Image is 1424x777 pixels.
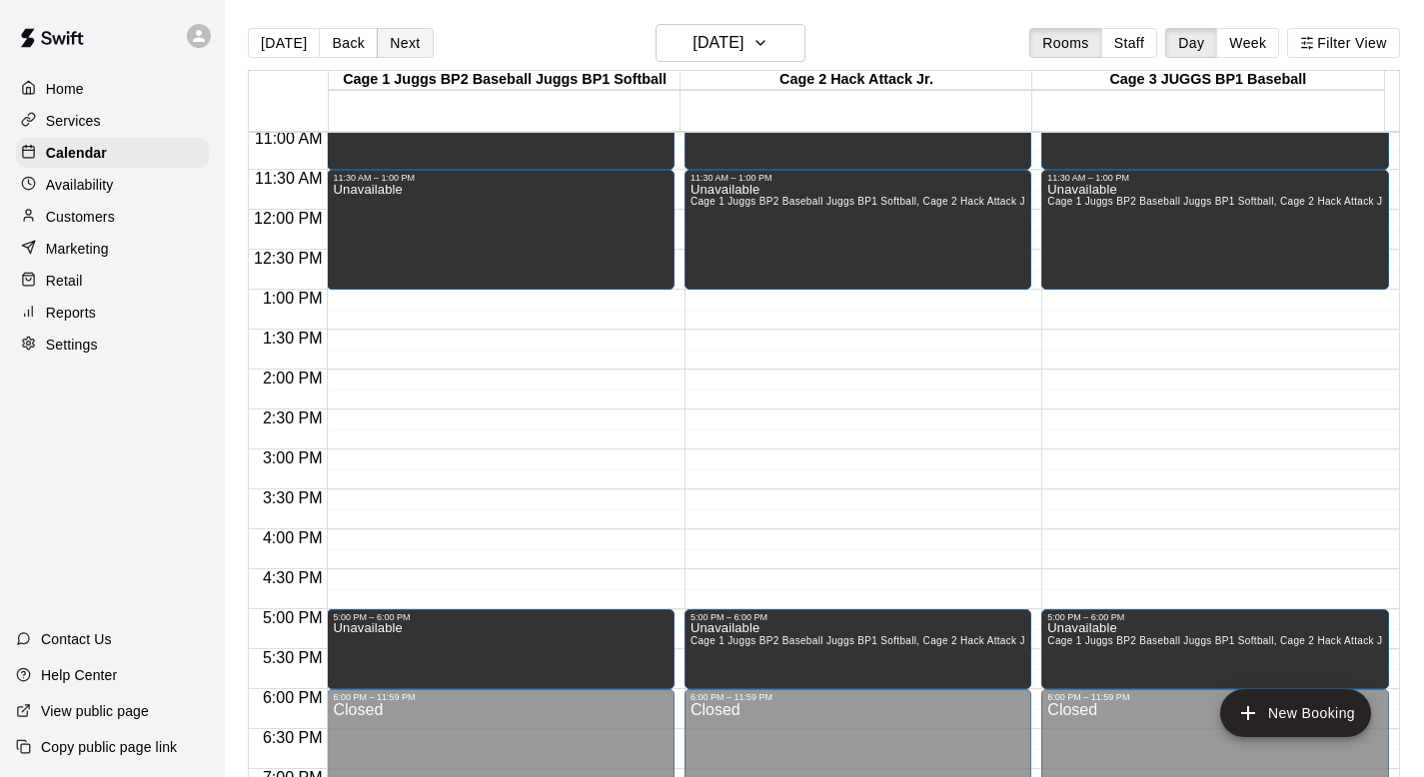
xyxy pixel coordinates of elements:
p: Calendar [46,143,107,163]
div: 5:00 PM – 6:00 PM [1047,612,1382,622]
button: [DATE] [248,28,320,58]
p: Copy public page link [41,737,177,757]
button: add [1220,689,1371,737]
div: 11:30 AM – 1:00 PM: Unavailable [1041,170,1388,290]
a: Availability [16,170,209,200]
div: 6:00 PM – 11:59 PM [333,692,668,702]
div: Cage 3 JUGGS BP1 Baseball [1032,71,1384,90]
span: 6:30 PM [258,729,328,746]
div: 11:30 AM – 1:00 PM [1047,173,1382,183]
span: 4:30 PM [258,569,328,586]
p: Retail [46,271,83,291]
p: Availability [46,175,114,195]
button: Filter View [1287,28,1399,58]
div: 5:00 PM – 6:00 PM: Unavailable [327,609,674,689]
a: Settings [16,330,209,360]
span: 1:00 PM [258,290,328,307]
span: 4:00 PM [258,529,328,546]
div: Cage 2 Hack Attack Jr. [681,71,1032,90]
div: 11:30 AM – 1:00 PM: Unavailable [327,170,674,290]
p: Reports [46,303,96,323]
p: View public page [41,701,149,721]
p: Marketing [46,239,109,259]
span: 11:30 AM [250,170,328,187]
div: 5:00 PM – 6:00 PM [691,612,1025,622]
button: Rooms [1029,28,1101,58]
span: 11:00 AM [250,130,328,147]
div: 11:30 AM – 1:00 PM: Unavailable [685,170,1031,290]
p: Home [46,79,84,99]
a: Marketing [16,234,209,264]
a: Services [16,106,209,136]
span: 2:00 PM [258,370,328,387]
div: 11:30 AM – 1:00 PM [333,173,668,183]
div: 6:00 PM – 11:59 PM [691,692,1025,702]
p: Services [46,111,101,131]
span: 12:00 PM [249,210,327,227]
button: Next [377,28,433,58]
a: Home [16,74,209,104]
span: Cage 1 Juggs BP2 Baseball Juggs BP1 Softball, Cage 2 Hack Attack Jr., Cage 3 JUGGS BP1 Baseball [691,196,1178,207]
span: 1:30 PM [258,330,328,347]
a: Calendar [16,138,209,168]
p: Customers [46,207,115,227]
span: 3:30 PM [258,489,328,506]
a: Reports [16,298,209,328]
span: 6:00 PM [258,689,328,706]
button: Back [319,28,378,58]
button: [DATE] [656,24,805,62]
div: 11:30 AM – 1:00 PM [691,173,1025,183]
p: Settings [46,335,98,355]
div: 5:00 PM – 6:00 PM [333,612,668,622]
span: 3:00 PM [258,449,328,466]
div: 5:00 PM – 6:00 PM: Unavailable [685,609,1031,689]
span: 5:00 PM [258,609,328,626]
button: Staff [1101,28,1158,58]
div: 6:00 PM – 11:59 PM [1047,692,1382,702]
a: Retail [16,266,209,296]
span: 12:30 PM [249,250,327,267]
a: Customers [16,202,209,232]
button: Day [1165,28,1217,58]
span: Cage 1 Juggs BP2 Baseball Juggs BP1 Softball, Cage 2 Hack Attack Jr., Cage 3 JUGGS BP1 Baseball [691,635,1178,646]
p: Contact Us [41,629,112,649]
h6: [DATE] [693,29,743,57]
div: 5:00 PM – 6:00 PM: Unavailable [1041,609,1388,689]
span: 2:30 PM [258,409,328,426]
span: 5:30 PM [258,649,328,666]
div: Cage 1 Juggs BP2 Baseball Juggs BP1 Softball [329,71,681,90]
p: Help Center [41,665,117,685]
button: Week [1216,28,1279,58]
